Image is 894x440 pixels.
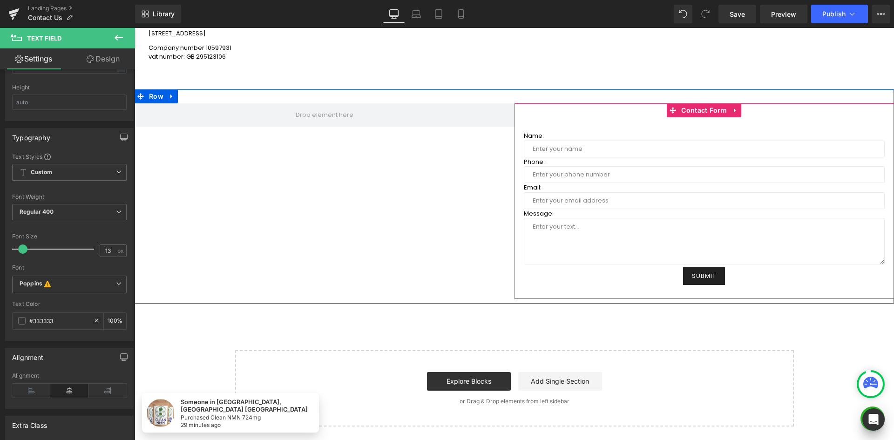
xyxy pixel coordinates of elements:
[771,9,796,19] span: Preview
[12,61,31,75] span: Row
[389,164,751,181] input: Enter your email address
[389,103,751,113] p: Name:
[696,5,715,23] button: Redo
[104,313,126,329] div: %
[14,15,97,34] span: Company number 10597931 vat number: GB 295123106
[31,169,52,176] b: Custom
[595,75,607,89] a: Expand / Collapse
[760,5,807,23] a: Preview
[12,301,127,307] div: Text Color
[28,14,62,21] span: Contact Us
[389,181,751,190] p: Message:
[153,10,175,18] span: Library
[862,408,885,431] div: Open Intercom Messenger
[46,394,86,400] div: 29 minutes ago
[28,5,135,12] a: Landing Pages
[12,416,47,429] div: Extra Class
[549,239,590,257] button: Submit
[135,5,181,23] a: New Library
[12,95,127,110] input: auto
[389,155,751,164] p: Email:
[12,264,127,271] div: Font
[383,5,405,23] a: Desktop
[405,5,427,23] a: Laptop
[12,129,50,142] div: Typography
[69,48,137,69] a: Design
[12,233,127,240] div: Font Size
[450,5,472,23] a: Mobile
[730,9,745,19] span: Save
[12,153,127,160] div: Text Styles
[822,10,846,18] span: Publish
[46,387,180,393] div: Purchased Clean NMN 724mg
[389,129,751,139] p: Phone:
[31,61,43,75] a: Expand / Collapse
[27,34,61,42] span: Text Field
[12,348,44,361] div: Alignment
[384,344,467,363] a: Add Single Section
[674,5,692,23] button: Undo
[12,371,40,399] img: Clean NMN 724mg
[20,208,54,215] b: Regular 400
[872,5,890,23] button: More
[811,5,868,23] button: Publish
[292,344,376,363] a: Explore Blocks
[115,370,644,377] p: or Drag & Drop elements from left sidebar
[29,316,89,326] input: Color
[20,280,42,289] i: Poppins
[12,84,127,91] div: Height
[427,5,450,23] a: Tablet
[117,248,125,254] span: px
[544,75,595,89] span: Contact Form
[46,370,180,385] div: Someone in [GEOGRAPHIC_DATA], [GEOGRAPHIC_DATA] [GEOGRAPHIC_DATA]
[12,194,127,200] div: Font Weight
[12,372,127,379] div: Alignment
[14,1,71,10] font: [STREET_ADDRESS]
[389,113,751,129] input: Enter your name
[389,138,751,155] input: Enter your phone number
